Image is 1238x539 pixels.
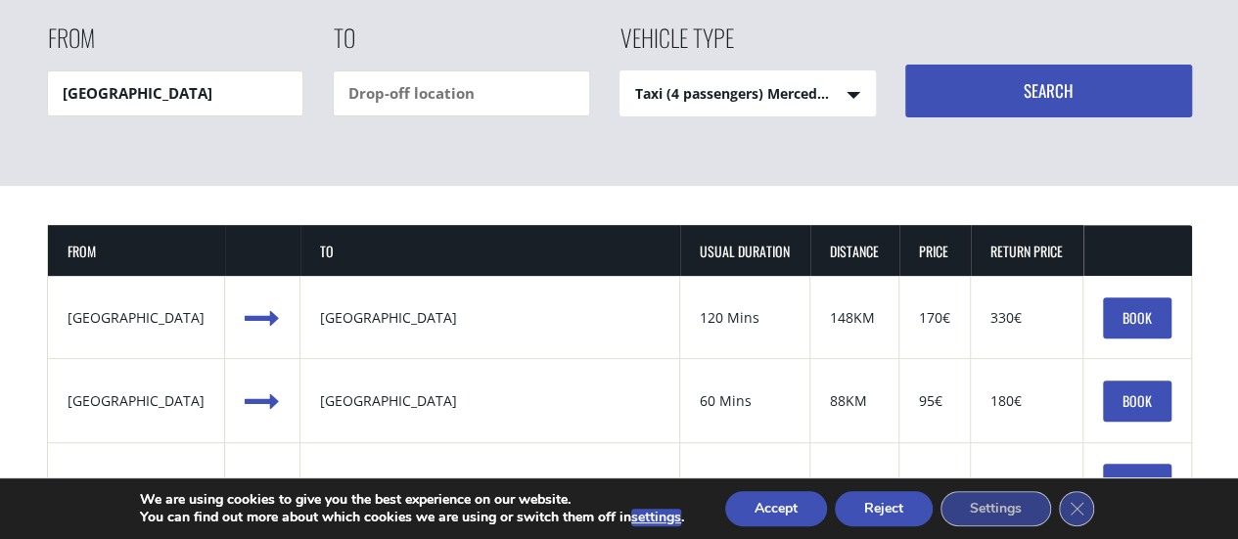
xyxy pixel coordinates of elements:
div: 60 Mins [700,474,790,494]
a: BOOK [1103,297,1171,338]
div: [GEOGRAPHIC_DATA] ([GEOGRAPHIC_DATA]) [320,474,660,494]
div: 95€ [919,391,950,411]
div: [GEOGRAPHIC_DATA] [320,308,660,328]
label: From [47,21,95,70]
div: 330€ [990,308,1063,328]
button: Reject [835,491,933,526]
p: We are using cookies to give you the best experience on our website. [140,491,684,509]
th: RETURN PRICE [971,225,1083,277]
div: 170€ [919,308,950,328]
div: 95€ [919,474,950,494]
a: BOOK [1103,381,1171,422]
button: Accept [725,491,827,526]
div: 86KM [830,474,879,494]
button: settings [631,509,681,526]
div: [GEOGRAPHIC_DATA] [68,391,205,411]
div: [GEOGRAPHIC_DATA] [68,308,205,328]
input: Drop-off location [333,70,590,116]
div: 88KM [830,391,879,411]
th: PRICE [899,225,971,277]
th: FROM [48,225,225,277]
label: Vehicle type [619,21,734,70]
button: Settings [940,491,1051,526]
a: BOOK [1103,464,1171,505]
th: USUAL DURATION [680,225,810,277]
input: Pickup location [47,70,304,116]
div: 180€ [990,474,1063,494]
div: 60 Mins [700,391,790,411]
div: 180€ [990,391,1063,411]
span: Taxi (4 passengers) Mercedes E Class [620,71,876,117]
th: DISTANCE [810,225,899,277]
button: Close GDPR Cookie Banner [1059,491,1094,526]
div: 120 Mins [700,308,790,328]
div: 148KM [830,308,879,328]
p: You can find out more about which cookies we are using or switch them off in . [140,509,684,526]
th: TO [300,225,680,277]
div: [GEOGRAPHIC_DATA] [68,474,205,494]
label: To [333,21,355,70]
div: [GEOGRAPHIC_DATA] [320,391,660,411]
button: Search [905,65,1192,117]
